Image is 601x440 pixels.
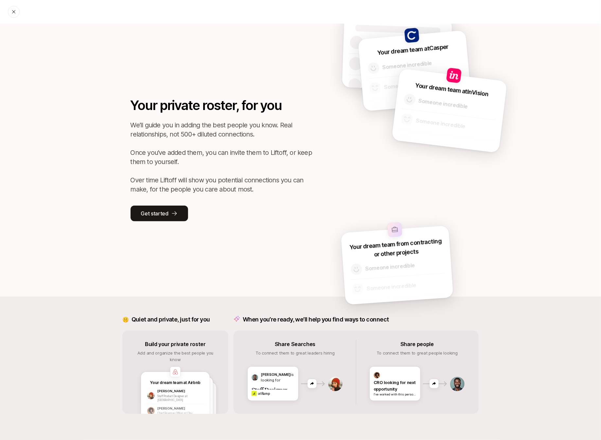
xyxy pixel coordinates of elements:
[450,376,465,391] img: avatar-4.png
[150,380,200,386] p: Your dream team at Airbnb
[145,340,206,348] p: Build your private roster
[131,206,188,221] button: Get started
[275,340,316,348] p: Share Searches
[348,236,444,261] p: Your dream team from contracting or other projects
[131,96,314,115] p: Your private roster, for you
[157,389,204,394] p: [PERSON_NAME]
[132,315,210,324] p: Quiet and private, just for you
[252,374,258,381] img: avatar-4.png
[446,67,462,83] img: InVision
[261,372,294,383] p: is looking for
[377,350,458,356] span: To connect them to great people looking
[377,42,449,57] p: Your dream team at Casper
[328,376,343,391] img: avatar-1.png
[400,340,434,348] p: Share people
[374,392,416,396] p: I've worked with this person at Intercom and they are a great leader
[256,350,335,356] span: To connect them to great leaders hiring
[252,385,294,390] p: Staff Designer
[252,391,257,396] img: f92ccad0_b811_468c_8b5a_ad63715c99b3.jpg
[141,209,168,218] p: Get started
[374,379,416,392] p: CRO looking for next opportunity
[137,350,214,362] span: Add and organize the best people you know
[170,367,181,377] img: company-logo.png
[131,120,314,194] p: We’ll guide you in adding the best people you know. Real relationships, not 500+ diluted connecti...
[261,372,291,377] span: [PERSON_NAME]
[122,315,129,324] p: 🤫
[243,315,389,324] p: When you’re ready, we’ll help you find ways to connect
[387,222,402,237] img: other-company-logo.svg
[404,28,419,43] img: Casper
[261,392,270,395] span: Ramp
[374,372,380,378] img: avatar-2.png
[258,391,270,396] p: at
[415,81,489,99] p: Your dream team at InVision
